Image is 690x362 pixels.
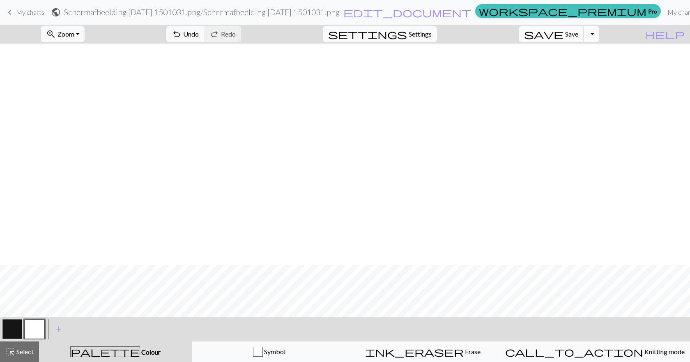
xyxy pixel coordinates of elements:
span: palette [71,346,140,357]
span: Select [15,348,34,355]
i: Settings [328,29,407,39]
span: Colour [140,348,161,356]
span: Save [565,30,578,38]
span: save [524,28,563,40]
button: Colour [39,341,192,362]
span: My charts [16,8,44,16]
a: My charts [5,5,44,19]
a: Pro [475,4,661,18]
button: SettingsSettings [323,26,437,42]
span: keyboard_arrow_left [5,7,15,18]
span: Symbol [263,348,285,355]
button: Knitting mode [500,341,690,362]
button: Save [519,26,584,42]
button: Undo [166,26,205,42]
span: workspace_premium [479,5,646,17]
button: Zoom [41,26,85,42]
span: edit_document [343,7,471,18]
span: public [51,7,61,18]
span: Erase [464,348,481,355]
span: Settings [409,29,432,39]
span: undo [172,28,182,40]
span: highlight_alt [5,346,15,357]
span: Undo [183,30,199,38]
button: Symbol [192,341,346,362]
button: Erase [346,341,500,362]
span: add [53,323,63,335]
span: zoom_in [46,28,56,40]
span: call_to_action [505,346,643,357]
span: ink_eraser [365,346,464,357]
h2: Schermafbeelding [DATE] 1501031.png / Schermafbeelding [DATE] 1501031.png [64,7,340,17]
span: Zoom [57,30,74,38]
span: settings [328,28,407,40]
span: Knitting mode [643,348,685,355]
span: help [645,28,685,40]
